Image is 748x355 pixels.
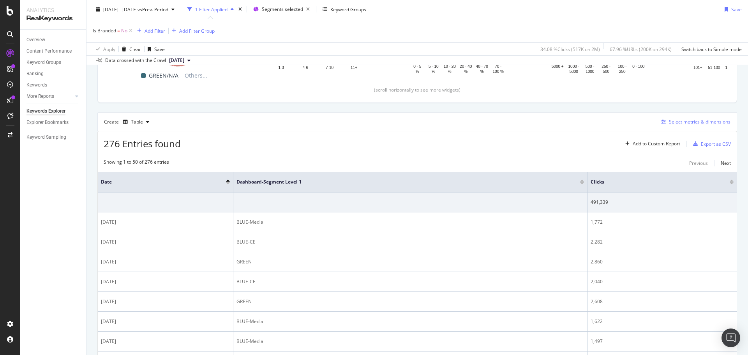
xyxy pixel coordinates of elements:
[619,69,626,74] text: 250
[722,329,740,347] div: Open Intercom Messenger
[658,117,730,127] button: Select metrics & dimensions
[319,3,369,16] button: Keyword Groups
[633,141,680,146] div: Add to Custom Report
[236,338,584,345] div: BLUE-Media
[105,57,166,64] div: Data crossed with the Crawl
[448,69,452,74] text: %
[591,278,734,285] div: 2,040
[351,65,357,70] text: 11+
[708,65,720,70] text: 51-100
[250,3,313,16] button: Segments selected
[618,64,627,69] text: 100 -
[236,278,584,285] div: BLUE-CE
[26,81,81,89] a: Keywords
[236,219,584,226] div: BLUE-Media
[104,159,169,168] div: Showing 1 to 50 of 276 entries
[101,238,230,245] div: [DATE]
[104,116,152,128] div: Create
[278,65,284,70] text: 1-3
[721,160,731,166] div: Next
[493,69,504,74] text: 100 %
[101,219,230,226] div: [DATE]
[432,69,435,74] text: %
[26,107,81,115] a: Keywords Explorer
[693,65,702,70] text: 101+
[145,27,165,34] div: Add Filter
[179,27,215,34] div: Add Filter Group
[602,64,610,69] text: 250 -
[93,27,116,34] span: Is Branded
[26,70,44,78] div: Ranking
[26,47,81,55] a: Content Performance
[586,64,595,69] text: 500 -
[632,64,645,69] text: 0 - 100
[731,6,742,12] div: Save
[154,46,165,52] div: Save
[495,64,501,69] text: 70 -
[303,65,309,70] text: 4-6
[690,138,731,150] button: Export as CSV
[236,298,584,305] div: GREEN
[184,3,237,16] button: 1 Filter Applied
[107,87,727,93] div: (scroll horizontally to see more widgets)
[591,338,734,345] div: 1,497
[93,3,178,16] button: [DATE] - [DATE]vsPrev. Period
[570,69,579,74] text: 5000
[182,71,210,80] span: Others...
[262,6,303,12] span: Segments selected
[195,6,228,12] div: 1 Filter Applied
[236,258,584,265] div: GREEN
[117,27,120,34] span: =
[101,338,230,345] div: [DATE]
[678,43,742,55] button: Switch back to Simple mode
[26,92,54,101] div: More Reports
[326,65,333,70] text: 7-10
[669,118,730,125] div: Select metrics & dimensions
[236,178,568,185] span: Dashboard-Segment Level 1
[464,69,467,74] text: %
[591,258,734,265] div: 2,860
[121,25,127,36] span: No
[101,318,230,325] div: [DATE]
[138,6,168,12] span: vs Prev. Period
[169,57,184,64] span: 2025 Aug. 26th
[416,69,419,74] text: %
[166,56,194,65] button: [DATE]
[552,64,564,69] text: 5000 +
[149,71,178,80] span: GREEN/N/A
[104,137,181,150] span: 276 Entries found
[701,141,731,147] div: Export as CSV
[330,6,366,12] div: Keyword Groups
[591,219,734,226] div: 1,772
[591,199,734,206] div: 491,339
[101,298,230,305] div: [DATE]
[591,178,718,185] span: Clicks
[586,69,595,74] text: 1000
[689,159,708,168] button: Previous
[26,118,81,127] a: Explorer Bookmarks
[103,46,115,52] div: Apply
[236,238,584,245] div: BLUE-CE
[591,318,734,325] div: 1,622
[101,258,230,265] div: [DATE]
[26,58,61,67] div: Keyword Groups
[134,26,165,35] button: Add Filter
[26,92,73,101] a: More Reports
[237,5,243,13] div: times
[103,6,138,12] span: [DATE] - [DATE]
[119,43,141,55] button: Clear
[169,26,215,35] button: Add Filter Group
[681,46,742,52] div: Switch back to Simple mode
[26,133,66,141] div: Keyword Sampling
[568,64,579,69] text: 1000 -
[603,69,609,74] text: 500
[26,36,45,44] div: Overview
[591,298,734,305] div: 2,608
[540,46,600,52] div: 34.08 % Clicks ( 517K on 2M )
[722,3,742,16] button: Save
[725,65,735,70] text: 16-50
[610,46,672,52] div: 67.96 % URLs ( 200K on 294K )
[26,47,72,55] div: Content Performance
[26,107,65,115] div: Keywords Explorer
[26,58,81,67] a: Keyword Groups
